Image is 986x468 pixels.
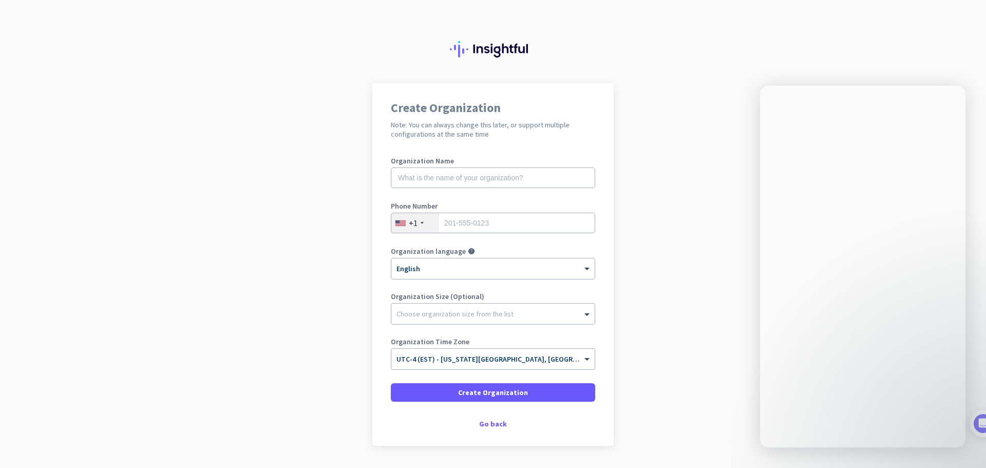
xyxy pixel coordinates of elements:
h2: Note: You can always change this later, or support multiple configurations at the same time [391,120,595,139]
h1: Create Organization [391,102,595,114]
label: Phone Number [391,202,595,210]
input: 201-555-0123 [391,213,595,233]
i: help [468,248,475,255]
input: What is the name of your organization? [391,167,595,188]
div: Go back [391,420,595,427]
label: Organization language [391,248,466,255]
button: Create Organization [391,383,595,402]
div: +1 [409,218,418,228]
iframe: Intercom live chat [760,86,965,447]
label: Organization Size (Optional) [391,293,595,300]
span: Create Organization [458,387,528,398]
img: Insightful [450,41,536,58]
label: Organization Time Zone [391,338,595,345]
label: Organization Name [391,157,595,164]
